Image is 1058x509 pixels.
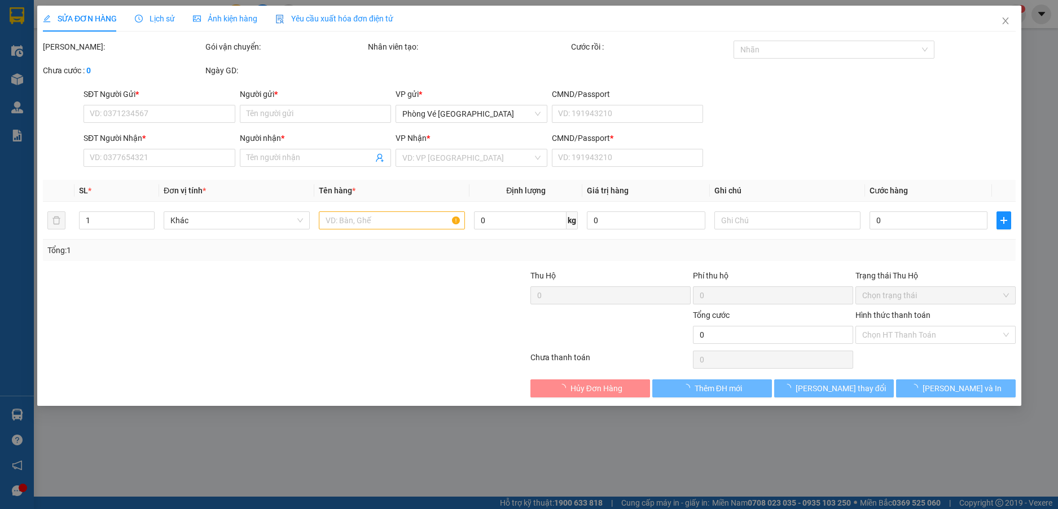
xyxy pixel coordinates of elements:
[47,244,409,256] div: Tổng: 1
[193,15,201,23] span: picture
[570,41,731,53] div: Cước rồi :
[368,41,569,53] div: Nhân viên tạo:
[84,88,235,100] div: SĐT Người Gửi
[869,186,907,195] span: Cước hàng
[709,180,864,202] th: Ghi chú
[530,271,555,280] span: Thu Hộ
[275,14,393,23] span: Yêu cầu xuất hóa đơn điện tử
[84,132,235,144] div: SĐT Người Nhận
[551,132,703,144] div: CMND/Passport
[895,379,1015,397] button: [PERSON_NAME] và In
[239,132,391,144] div: Người nhận
[587,186,629,195] span: Giá trị hàng
[135,14,175,23] span: Lịch sử
[396,88,547,100] div: VP gửi
[682,384,694,392] span: loading
[205,64,366,77] div: Ngày GD:
[530,379,650,397] button: Hủy Đơn Hàng
[783,384,795,392] span: loading
[43,15,51,23] span: edit
[795,382,885,395] span: [PERSON_NAME] thay đổi
[694,382,741,395] span: Thêm ĐH mới
[402,105,541,122] span: Phòng Vé Tuy Hòa
[170,212,303,229] span: Khác
[43,64,203,77] div: Chưa cước :
[855,311,930,320] label: Hình thức thanh toán
[193,14,257,23] span: Ảnh kiện hàng
[652,379,771,397] button: Thêm ĐH mới
[43,14,117,23] span: SỬA ĐƠN HÀNG
[692,311,729,320] span: Tổng cước
[855,269,1015,282] div: Trạng thái Thu Hộ
[567,211,578,229] span: kg
[135,15,143,23] span: clock-circle
[78,186,87,195] span: SL
[47,211,65,229] button: delete
[86,66,91,75] b: 0
[506,186,546,195] span: Định lượng
[692,269,853,286] div: Phí thu hộ
[989,6,1021,37] button: Close
[319,211,465,229] input: VD: Bàn, Ghế
[205,41,366,53] div: Gói vận chuyển:
[997,216,1011,225] span: plus
[275,15,284,24] img: icon
[1000,16,1009,25] span: close
[239,88,391,100] div: Người gửi
[774,379,893,397] button: [PERSON_NAME] thay đổi
[922,382,1001,395] span: [PERSON_NAME] và In
[319,186,355,195] span: Tên hàng
[396,134,427,143] span: VP Nhận
[910,384,922,392] span: loading
[557,384,570,392] span: loading
[164,186,206,195] span: Đơn vị tính
[996,211,1011,229] button: plus
[375,153,384,162] span: user-add
[570,382,622,395] span: Hủy Đơn Hàng
[529,351,692,371] div: Chưa thanh toán
[43,41,203,53] div: [PERSON_NAME]:
[551,88,703,100] div: CMND/Passport
[862,287,1008,304] span: Chọn trạng thái
[714,211,860,229] input: Ghi Chú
